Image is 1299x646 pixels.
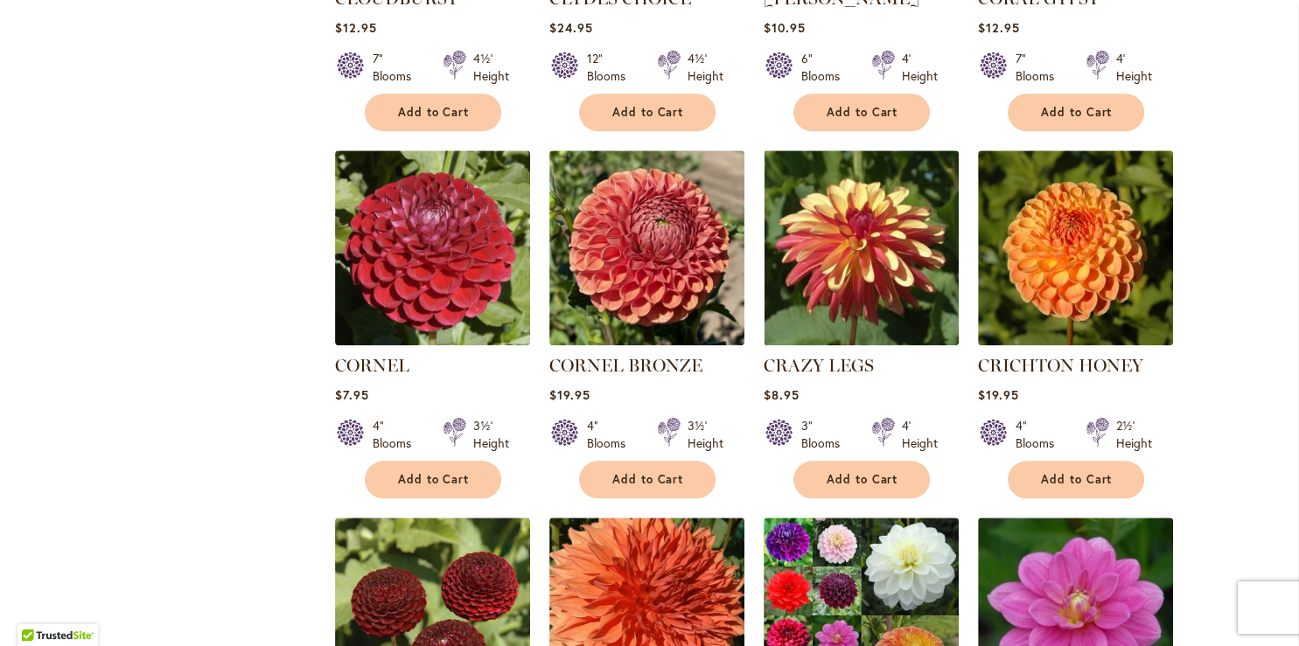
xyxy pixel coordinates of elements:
span: Add to Cart [612,105,684,120]
span: Add to Cart [612,472,684,487]
span: Add to Cart [1041,472,1113,487]
a: CRICHTON HONEY [978,332,1173,349]
div: 12" Blooms [587,50,636,85]
button: Add to Cart [793,94,930,131]
button: Add to Cart [1008,94,1144,131]
div: 4" Blooms [587,417,636,452]
a: CRAZY LEGS [764,355,874,376]
div: 7" Blooms [373,50,422,85]
span: Add to Cart [398,472,470,487]
button: Add to Cart [1008,461,1144,498]
div: 3½' Height [473,417,509,452]
span: Add to Cart [1041,105,1113,120]
span: $19.95 [978,386,1019,403]
span: $8.95 [764,386,800,403]
div: 4' Height [902,50,938,85]
button: Add to Cart [579,461,716,498]
div: 4' Height [902,417,938,452]
img: CRICHTON HONEY [978,150,1173,345]
div: 4" Blooms [373,417,422,452]
span: Add to Cart [398,105,470,120]
span: $12.95 [978,19,1020,36]
span: $19.95 [549,386,590,403]
div: 6" Blooms [801,50,850,85]
div: 3½' Height [688,417,723,452]
a: CORNEL [335,355,409,376]
iframe: Launch Accessibility Center [13,584,62,633]
div: 3" Blooms [801,417,850,452]
a: CORNEL BRONZE [549,355,702,376]
span: Add to Cart [827,472,898,487]
span: $12.95 [335,19,377,36]
img: CORNEL [335,150,530,345]
a: CORNEL BRONZE [549,332,744,349]
span: $7.95 [335,386,369,403]
a: CRICHTON HONEY [978,355,1143,376]
div: 4" Blooms [1016,417,1065,452]
button: Add to Cart [365,461,501,498]
button: Add to Cart [579,94,716,131]
button: Add to Cart [365,94,501,131]
span: Add to Cart [827,105,898,120]
div: 4' Height [1116,50,1152,85]
div: 4½' Height [473,50,509,85]
img: CORNEL BRONZE [549,150,744,345]
div: 4½' Height [688,50,723,85]
span: $10.95 [764,19,806,36]
img: CRAZY LEGS [764,150,959,345]
a: CRAZY LEGS [764,332,959,349]
div: 2½' Height [1116,417,1152,452]
button: Add to Cart [793,461,930,498]
div: 7" Blooms [1016,50,1065,85]
a: CORNEL [335,332,530,349]
span: $24.95 [549,19,593,36]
